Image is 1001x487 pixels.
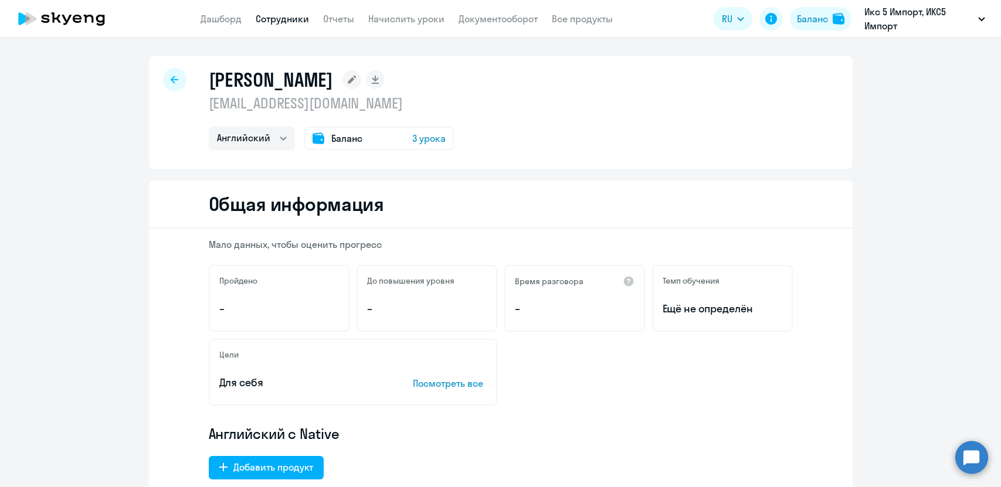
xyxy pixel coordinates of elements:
button: RU [714,7,752,30]
button: Балансbalance [790,7,851,30]
span: RU [722,12,732,26]
img: balance [833,13,844,25]
p: – [219,301,339,316]
p: – [367,301,487,316]
h1: [PERSON_NAME] [209,68,333,91]
button: Добавить продукт [209,456,324,479]
span: Ещё не определён [663,301,782,316]
p: Икс 5 Импорт, ИКС5 Импорт [864,5,973,33]
p: Посмотреть все [413,376,487,390]
span: 3 урока [412,131,446,145]
h5: Время разговора [515,276,583,287]
span: Баланс [331,131,362,145]
div: Баланс [797,12,828,26]
p: Мало данных, чтобы оценить прогресс [209,238,793,251]
a: Начислить уроки [368,13,444,25]
span: Английский с Native [209,424,340,443]
h5: Пройдено [219,275,257,286]
a: Отчеты [323,13,354,25]
p: [EMAIL_ADDRESS][DOMAIN_NAME] [209,94,454,113]
div: Добавить продукт [233,460,313,474]
p: – [515,301,634,316]
button: Икс 5 Импорт, ИКС5 Импорт [859,5,991,33]
h5: Цели [219,349,239,360]
h2: Общая информация [209,192,384,216]
a: Дашборд [201,13,242,25]
h5: До повышения уровня [367,275,454,286]
a: Все продукты [552,13,613,25]
a: Сотрудники [256,13,309,25]
a: Документооборот [459,13,538,25]
p: Для себя [219,375,376,390]
h5: Темп обучения [663,275,720,286]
